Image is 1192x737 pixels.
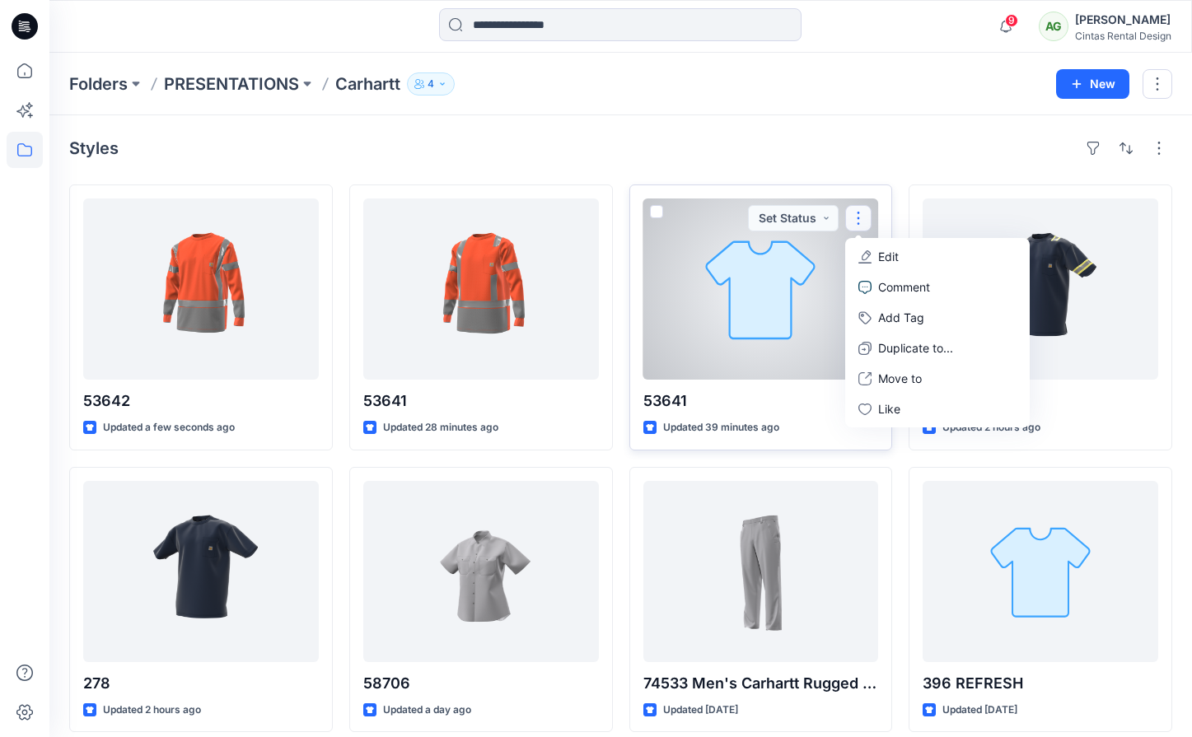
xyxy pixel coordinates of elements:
a: Edit [848,241,1026,272]
p: 53641 [363,389,599,413]
p: Updated a few seconds ago [103,419,235,436]
p: 58706 [363,672,599,695]
a: 53641 [363,198,599,380]
button: 4 [407,72,455,96]
a: 58706 [363,481,599,662]
p: Updated 39 minutes ago [663,419,779,436]
a: 396 REFRESH [923,481,1158,662]
p: Duplicate to... [878,339,953,357]
div: Cintas Rental Design [1075,30,1171,42]
p: Edit [878,248,899,265]
p: 53642 [83,389,319,413]
button: New [1056,69,1129,99]
p: Updated [DATE] [663,702,738,719]
div: [PERSON_NAME] [1075,10,1171,30]
p: Comment [878,278,930,296]
a: 53642 [83,198,319,380]
a: 53641 [643,198,879,380]
p: Updated 2 hours ago [103,702,201,719]
a: 278 [83,481,319,662]
h4: Styles [69,138,119,158]
a: 59278 [923,198,1158,380]
p: 4 [428,75,434,93]
div: AG [1039,12,1068,41]
p: Carhartt [335,72,400,96]
p: Updated 2 hours ago [942,419,1040,436]
a: 74533 Men's Carhartt Rugged Flex Pant [643,481,879,662]
p: 278 [83,672,319,695]
p: Like [878,400,900,417]
p: Move to [878,370,922,387]
p: 59278 [923,389,1158,413]
span: 9 [1005,14,1018,27]
p: 74533 Men's Carhartt Rugged Flex Pant [643,672,879,695]
p: 53641 [643,389,879,413]
a: PRESENTATIONS [164,72,299,96]
p: Updated a day ago [383,702,471,719]
button: Add Tag [848,302,1026,333]
p: Updated 28 minutes ago [383,419,498,436]
p: 396 REFRESH [923,672,1158,695]
a: Folders [69,72,128,96]
p: Updated [DATE] [942,702,1017,719]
